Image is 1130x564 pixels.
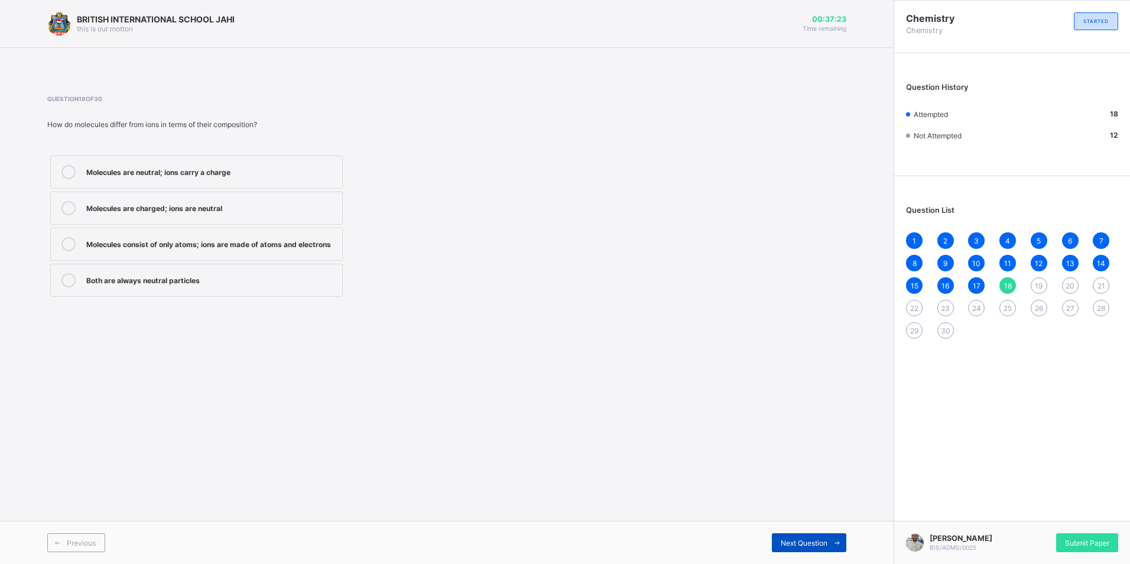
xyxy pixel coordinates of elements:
span: 12 [1035,259,1043,268]
span: 25 [1004,304,1012,313]
span: STARTED [1083,18,1109,24]
b: 18 [1110,109,1118,118]
span: 19 [1035,281,1043,290]
span: 24 [972,304,981,313]
span: 6 [1068,236,1072,245]
span: Submit Paper [1065,539,1109,547]
div: Molecules are charged; ions are neutral [86,201,336,213]
div: Both are always neutral particles [86,273,336,285]
span: this is our motton [77,24,133,33]
span: BRITISH INTERNATIONAL SCHOOL JAHI [77,14,235,24]
span: Question 18 of 30 [47,95,545,102]
span: Time remaining [803,25,846,32]
span: 1 [913,236,916,245]
b: 12 [1110,131,1118,140]
span: 27 [1066,304,1074,313]
span: 26 [1035,304,1043,313]
span: BIS/ADMS/0025 [930,544,976,551]
span: 14 [1097,259,1105,268]
span: 28 [1097,304,1105,313]
span: 23 [941,304,950,313]
span: 9 [943,259,947,268]
span: 5 [1037,236,1041,245]
span: 7 [1099,236,1103,245]
span: 11 [1004,259,1011,268]
span: 29 [910,326,918,335]
span: Chemistry [906,12,1012,24]
span: Previous [67,539,96,547]
span: Attempted [914,110,948,119]
span: 13 [1066,259,1074,268]
span: 18 [1004,281,1012,290]
span: 10 [972,259,980,268]
span: 16 [941,281,949,290]
span: 17 [973,281,980,290]
span: 21 [1097,281,1105,290]
span: [PERSON_NAME] [930,534,992,543]
span: 15 [911,281,918,290]
span: 00:37:23 [803,15,846,24]
span: Not Attempted [914,131,962,140]
div: Molecules consist of only atoms; ions are made of atoms and electrons [86,237,336,249]
div: How do molecules differ from ions in terms of their composition? [47,120,545,129]
span: 8 [913,259,917,268]
span: 2 [943,236,947,245]
span: 30 [941,326,950,335]
span: Next Question [781,539,827,547]
span: Question History [906,83,968,92]
span: Chemistry [906,26,1012,35]
span: 22 [910,304,918,313]
span: 3 [974,236,979,245]
div: Molecules are neutral; ions carry a charge [86,165,336,177]
span: Question List [906,206,954,215]
span: 20 [1066,281,1074,290]
span: 4 [1005,236,1010,245]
